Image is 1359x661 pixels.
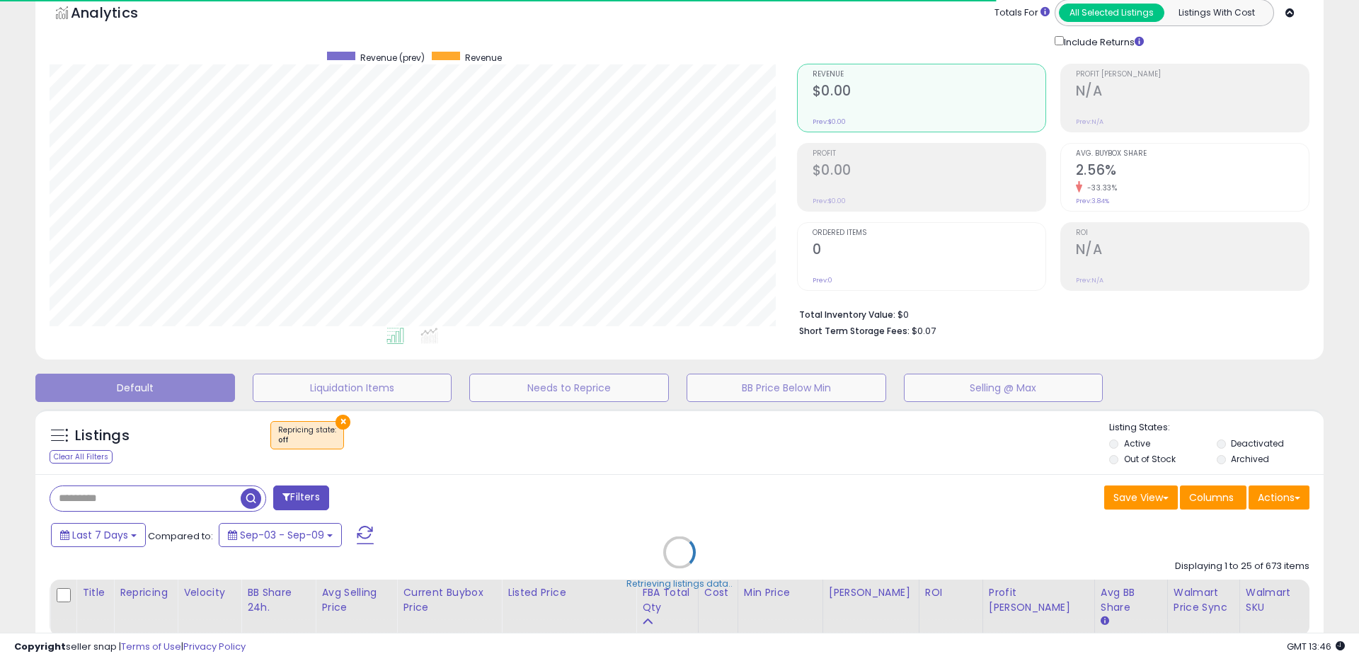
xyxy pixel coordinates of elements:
[799,309,895,321] b: Total Inventory Value:
[813,229,1045,237] span: Ordered Items
[465,52,502,64] span: Revenue
[813,83,1045,102] h2: $0.00
[904,374,1103,402] button: Selling @ Max
[1076,197,1109,205] small: Prev: 3.84%
[626,577,733,590] div: Retrieving listings data..
[14,640,246,654] div: seller snap | |
[1076,229,1309,237] span: ROI
[813,197,846,205] small: Prev: $0.00
[813,117,846,126] small: Prev: $0.00
[1076,276,1103,284] small: Prev: N/A
[469,374,669,402] button: Needs to Reprice
[813,241,1045,260] h2: 0
[253,374,452,402] button: Liquidation Items
[1059,4,1164,22] button: All Selected Listings
[1076,83,1309,102] h2: N/A
[994,6,1050,20] div: Totals For
[35,374,235,402] button: Default
[360,52,425,64] span: Revenue (prev)
[71,3,166,26] h5: Analytics
[813,276,832,284] small: Prev: 0
[1044,33,1161,50] div: Include Returns
[14,640,66,653] strong: Copyright
[813,162,1045,181] h2: $0.00
[687,374,886,402] button: BB Price Below Min
[912,324,936,338] span: $0.07
[1076,241,1309,260] h2: N/A
[799,305,1299,322] li: $0
[1076,71,1309,79] span: Profit [PERSON_NAME]
[1076,150,1309,158] span: Avg. Buybox Share
[1164,4,1269,22] button: Listings With Cost
[1082,183,1118,193] small: -33.33%
[799,325,910,337] b: Short Term Storage Fees:
[1076,162,1309,181] h2: 2.56%
[813,71,1045,79] span: Revenue
[813,150,1045,158] span: Profit
[1076,117,1103,126] small: Prev: N/A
